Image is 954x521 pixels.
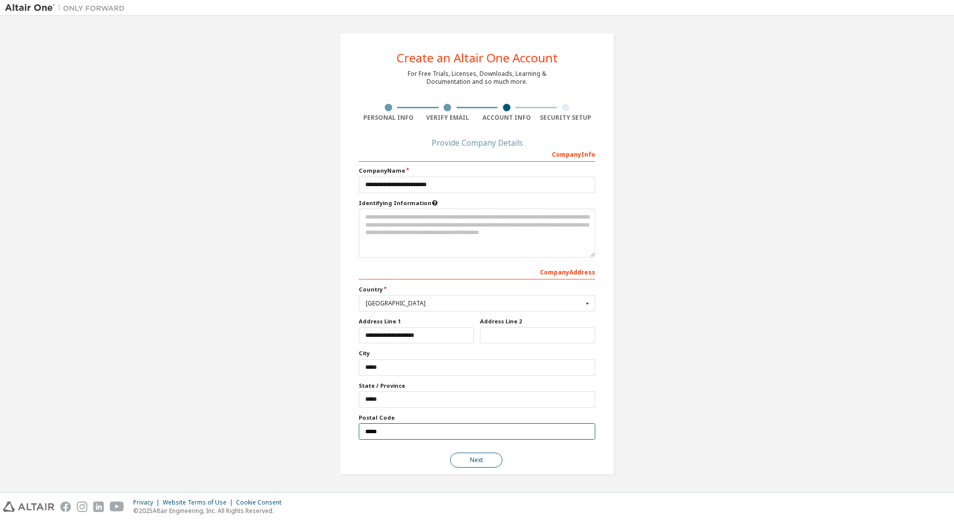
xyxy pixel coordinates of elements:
[93,502,104,512] img: linkedin.svg
[359,114,418,122] div: Personal Info
[397,52,558,64] div: Create an Altair One Account
[536,114,596,122] div: Security Setup
[359,140,595,146] div: Provide Company Details
[60,502,71,512] img: facebook.svg
[163,499,236,507] div: Website Terms of Use
[359,414,595,422] label: Postal Code
[366,300,583,306] div: [GEOGRAPHIC_DATA]
[133,499,163,507] div: Privacy
[359,199,595,207] label: Please provide any information that will help our support team identify your company. Email and n...
[359,285,595,293] label: Country
[359,167,595,175] label: Company Name
[359,146,595,162] div: Company Info
[477,114,536,122] div: Account Info
[3,502,54,512] img: altair_logo.svg
[359,263,595,279] div: Company Address
[5,3,130,13] img: Altair One
[359,349,595,357] label: City
[408,70,546,86] div: For Free Trials, Licenses, Downloads, Learning & Documentation and so much more.
[236,499,287,507] div: Cookie Consent
[359,317,474,325] label: Address Line 1
[359,382,595,390] label: State / Province
[77,502,87,512] img: instagram.svg
[450,453,502,468] button: Next
[480,317,595,325] label: Address Line 2
[133,507,287,515] p: © 2025 Altair Engineering, Inc. All Rights Reserved.
[418,114,477,122] div: Verify Email
[110,502,124,512] img: youtube.svg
